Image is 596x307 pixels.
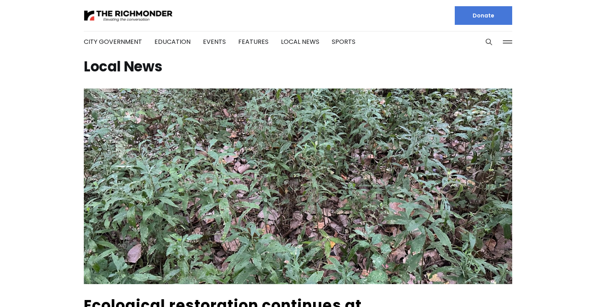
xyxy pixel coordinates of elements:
[238,37,269,46] a: Features
[483,36,495,48] button: Search this site
[154,37,191,46] a: Education
[84,37,142,46] a: City Government
[455,6,512,25] a: Donate
[84,61,512,73] h1: Local News
[84,9,173,23] img: The Richmonder
[203,37,226,46] a: Events
[281,37,319,46] a: Local News
[332,37,355,46] a: Sports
